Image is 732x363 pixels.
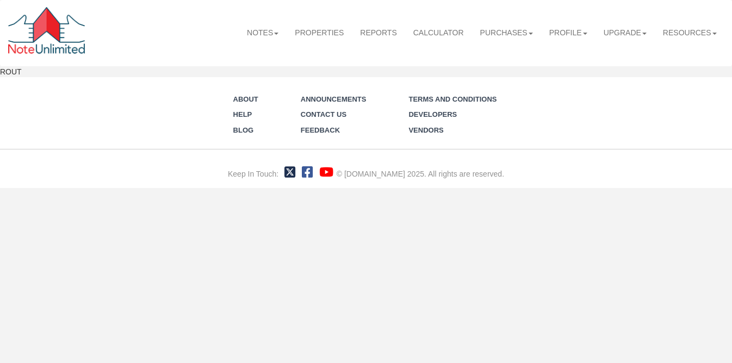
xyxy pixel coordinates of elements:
[541,21,595,45] a: Profile
[408,126,443,134] a: Vendors
[228,168,278,179] div: Keep In Touch:
[301,110,346,118] a: Contact Us
[301,95,367,103] a: Announcements
[408,110,457,118] a: Developers
[337,168,504,179] div: © [DOMAIN_NAME] 2025. All rights are reserved.
[405,21,472,45] a: Calculator
[301,126,340,134] a: Feedback
[408,95,497,103] a: Terms and Conditions
[287,21,352,45] a: Properties
[595,21,655,45] a: Upgrade
[352,21,405,45] a: Reports
[233,126,254,134] a: Blog
[233,110,252,118] a: Help
[472,21,541,45] a: Purchases
[239,21,287,45] a: Notes
[655,21,725,45] a: Resources
[233,95,258,103] a: About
